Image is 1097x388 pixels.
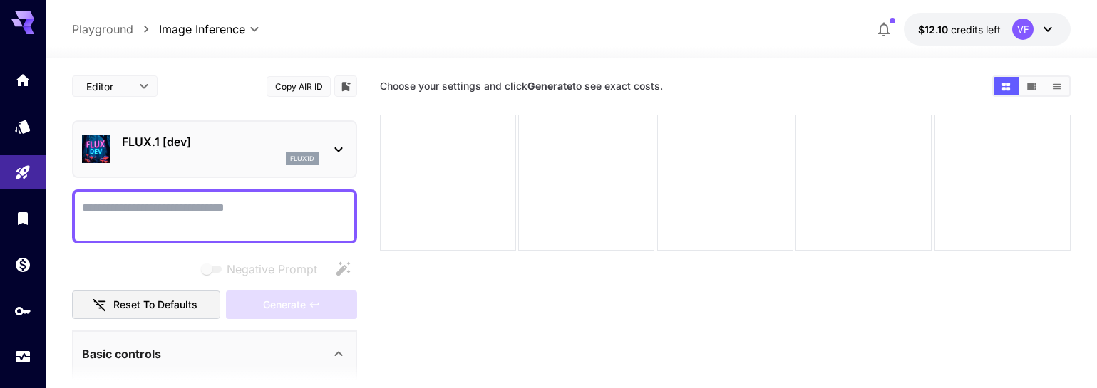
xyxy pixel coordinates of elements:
[14,348,31,366] div: Usage
[992,75,1071,97] div: Show media in grid viewShow media in video viewShow media in list view
[1012,19,1034,40] div: VF
[14,71,31,89] div: Home
[227,261,317,278] span: Negative Prompt
[527,80,572,92] b: Generate
[994,77,1019,95] button: Show media in grid view
[122,133,319,150] p: FLUX.1 [dev]
[339,78,352,95] button: Add to library
[14,302,31,320] div: API Keys
[72,21,133,38] a: Playground
[904,13,1071,46] button: $12.0957VF
[290,154,314,164] p: flux1d
[14,117,31,135] div: Models
[14,209,31,227] div: Library
[951,23,1001,36] span: credits left
[86,79,130,94] span: Editor
[918,22,1001,37] div: $12.0957
[380,80,663,92] span: Choose your settings and click to see exact costs.
[198,260,329,278] span: Negative prompts are not compatible with the selected model.
[82,345,161,362] p: Basic controls
[1044,77,1069,95] button: Show media in list view
[14,164,31,182] div: Playground
[918,23,951,36] span: $12.10
[14,256,31,273] div: Wallet
[159,21,245,38] span: Image Inference
[72,21,159,38] nav: breadcrumb
[1019,77,1044,95] button: Show media in video view
[72,290,220,320] button: Reset to defaults
[82,337,347,371] div: Basic controls
[82,127,347,171] div: FLUX.1 [dev]flux1d
[267,76,331,97] button: Copy AIR ID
